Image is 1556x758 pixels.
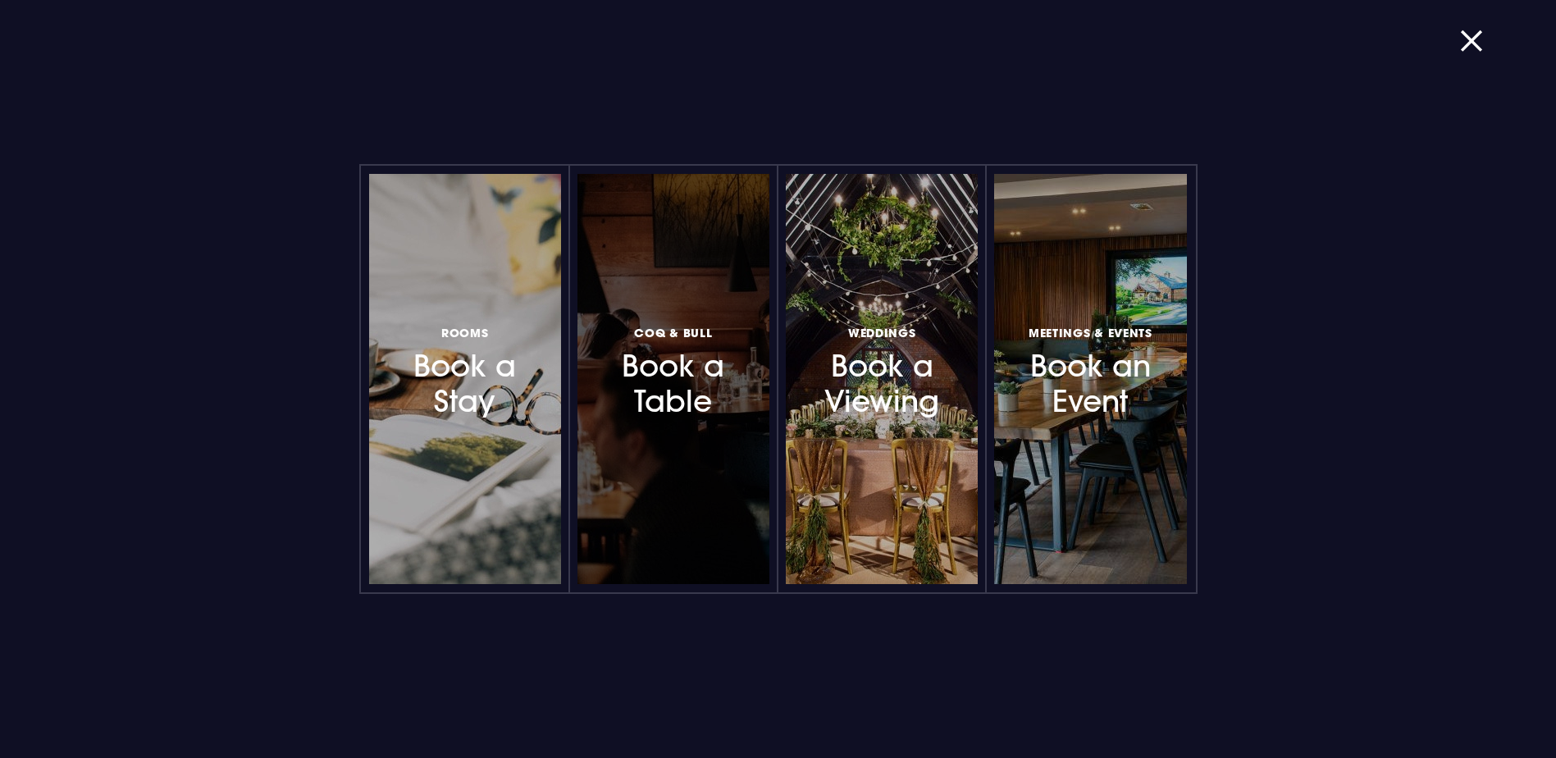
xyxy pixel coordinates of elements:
[994,174,1186,584] a: Meetings & EventsBook an Event
[1029,325,1152,340] span: Meetings & Events
[848,325,916,340] span: Weddings
[369,174,561,584] a: RoomsBook a Stay
[786,174,978,584] a: WeddingsBook a Viewing
[810,322,953,419] h3: Book a Viewing
[634,325,712,340] span: Coq & Bull
[394,322,536,419] h3: Book a Stay
[441,325,489,340] span: Rooms
[1019,322,1161,419] h3: Book an Event
[577,174,769,584] a: Coq & BullBook a Table
[602,322,745,419] h3: Book a Table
